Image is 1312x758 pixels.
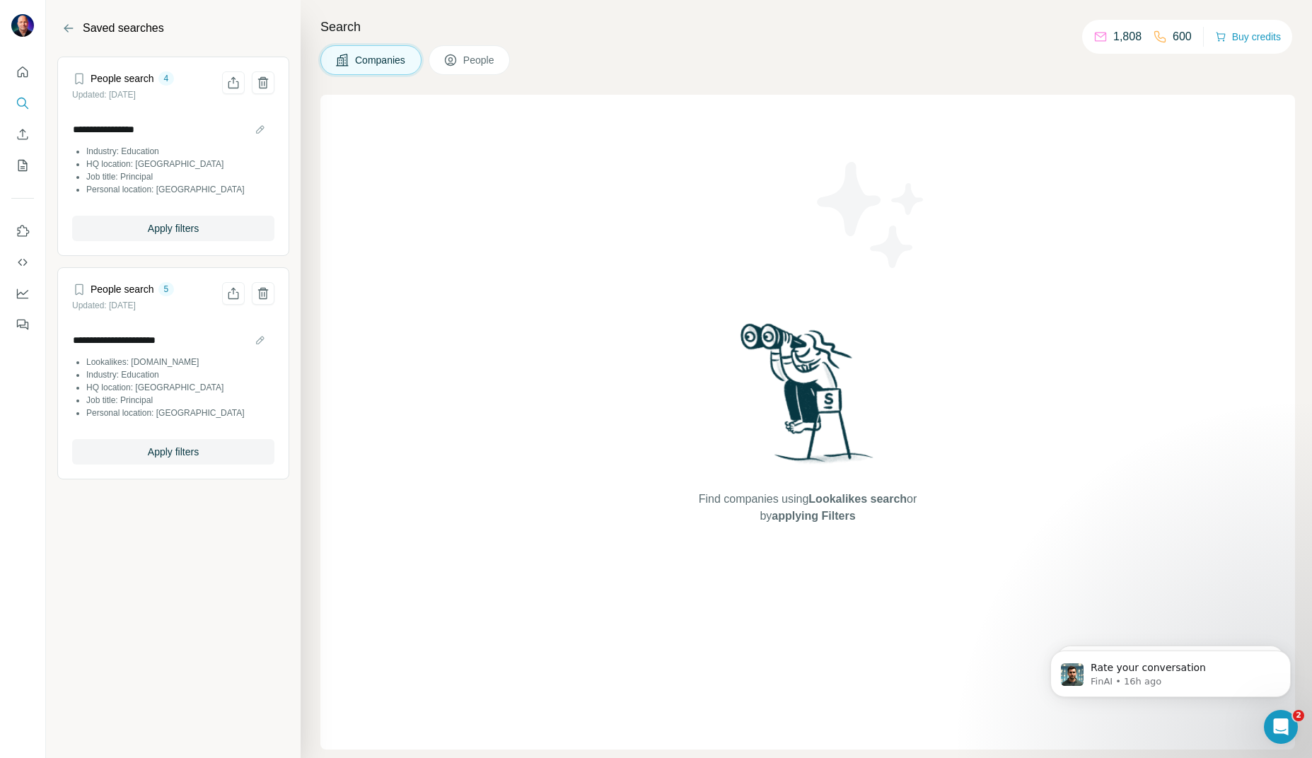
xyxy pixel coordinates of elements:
li: Personal location: [GEOGRAPHIC_DATA] [86,407,274,419]
span: Find companies using or by [695,491,921,525]
small: Updated: [DATE] [72,90,136,100]
li: Lookalikes: [DOMAIN_NAME] [86,356,274,368]
img: Avatar [11,14,34,37]
button: Dashboard [11,281,34,306]
img: Surfe Illustration - Stars [808,151,935,279]
li: Industry: Education [86,368,274,381]
div: 5 [158,283,175,296]
input: Search name [72,119,274,139]
span: People [463,53,496,67]
button: Search [11,91,34,116]
iframe: Intercom live chat [1264,710,1298,744]
li: Personal location: [GEOGRAPHIC_DATA] [86,183,274,196]
button: Apply filters [72,439,274,465]
li: HQ location: [GEOGRAPHIC_DATA] [86,158,274,170]
h4: People search [91,71,154,86]
button: My lists [11,153,34,178]
button: Feedback [11,312,34,337]
span: applying Filters [772,510,855,522]
h4: Search [320,17,1295,37]
h4: People search [91,282,154,296]
h2: Saved searches [83,20,164,37]
button: Delete saved search [252,282,274,305]
p: 600 [1173,28,1192,45]
button: Apply filters [72,216,274,241]
button: Use Surfe on LinkedIn [11,218,34,244]
span: Lookalikes search [808,493,907,505]
button: Buy credits [1215,27,1281,47]
button: Use Surfe API [11,250,34,275]
span: Apply filters [148,221,199,235]
input: Search name [72,330,274,350]
li: Industry: Education [86,145,274,158]
li: Job title: Principal [86,170,274,183]
span: Companies [355,53,407,67]
li: Job title: Principal [86,394,274,407]
span: Apply filters [148,445,199,459]
button: Share filters [222,282,245,305]
div: 4 [158,72,175,85]
small: Updated: [DATE] [72,301,136,310]
button: Quick start [11,59,34,85]
li: HQ location: [GEOGRAPHIC_DATA] [86,381,274,394]
img: Surfe Illustration - Woman searching with binoculars [734,320,881,477]
p: 1,808 [1113,28,1142,45]
span: 2 [1293,710,1304,721]
button: Share filters [222,71,245,94]
button: Delete saved search [252,71,274,94]
button: Enrich CSV [11,122,34,147]
button: Back [57,17,80,40]
iframe: Intercom notifications message [1029,621,1312,720]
